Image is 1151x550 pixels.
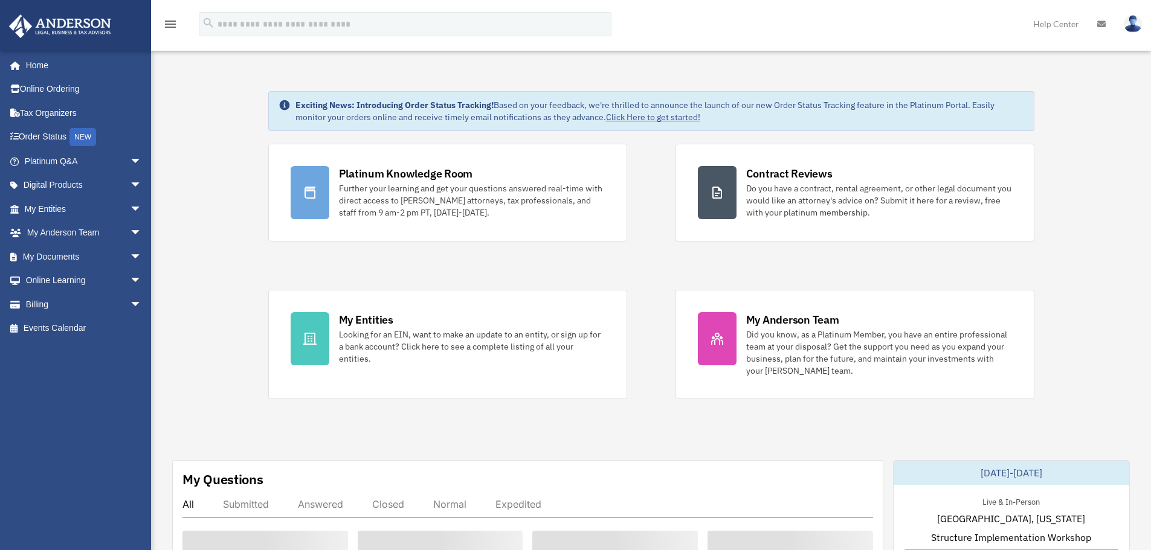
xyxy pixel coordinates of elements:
span: [GEOGRAPHIC_DATA], [US_STATE] [937,511,1085,526]
strong: Exciting News: Introducing Order Status Tracking! [295,100,494,110]
div: Answered [298,498,343,510]
div: Contract Reviews [746,166,833,181]
a: menu [163,21,178,31]
a: Events Calendar [8,316,160,341]
div: Platinum Knowledge Room [339,166,473,181]
a: My Anderson Team Did you know, as a Platinum Member, you have an entire professional team at your... [675,290,1034,399]
div: Do you have a contract, rental agreement, or other legal document you would like an attorney's ad... [746,182,1012,219]
a: Click Here to get started! [606,112,700,123]
div: All [182,498,194,510]
span: arrow_drop_down [130,221,154,246]
a: Platinum Knowledge Room Further your learning and get your questions answered real-time with dire... [268,144,627,241]
a: Digital Productsarrow_drop_down [8,173,160,197]
a: Online Learningarrow_drop_down [8,269,160,293]
div: Did you know, as a Platinum Member, you have an entire professional team at your disposal? Get th... [746,328,1012,377]
div: Live & In-Person [973,494,1049,507]
div: Looking for an EIN, want to make an update to an entity, or sign up for a bank account? Click her... [339,328,605,365]
a: Platinum Q&Aarrow_drop_down [8,149,160,173]
div: Further your learning and get your questions answered real-time with direct access to [PERSON_NAM... [339,182,605,219]
div: My Anderson Team [746,312,839,327]
a: My Entities Looking for an EIN, want to make an update to an entity, or sign up for a bank accoun... [268,290,627,399]
img: Anderson Advisors Platinum Portal [5,14,115,38]
a: My Anderson Teamarrow_drop_down [8,221,160,245]
span: arrow_drop_down [130,173,154,198]
a: My Documentsarrow_drop_down [8,245,160,269]
a: My Entitiesarrow_drop_down [8,197,160,221]
a: Billingarrow_drop_down [8,292,160,316]
span: arrow_drop_down [130,269,154,293]
a: Home [8,53,154,77]
div: Based on your feedback, we're thrilled to announce the launch of our new Order Status Tracking fe... [295,99,1024,123]
div: Submitted [223,498,269,510]
a: Tax Organizers [8,101,160,125]
span: arrow_drop_down [130,197,154,222]
div: Normal [433,498,466,510]
a: Online Ordering [8,77,160,101]
i: menu [163,17,178,31]
img: User Pic [1124,15,1142,33]
span: arrow_drop_down [130,245,154,269]
div: [DATE]-[DATE] [894,461,1129,485]
a: Order StatusNEW [8,125,160,150]
div: My Entities [339,312,393,327]
div: Closed [372,498,404,510]
span: Structure Implementation Workshop [931,530,1091,545]
span: arrow_drop_down [130,149,154,174]
a: Contract Reviews Do you have a contract, rental agreement, or other legal document you would like... [675,144,1034,241]
div: My Questions [182,470,263,488]
i: search [202,16,215,30]
span: arrow_drop_down [130,292,154,317]
div: NEW [69,128,96,146]
div: Expedited [495,498,541,510]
